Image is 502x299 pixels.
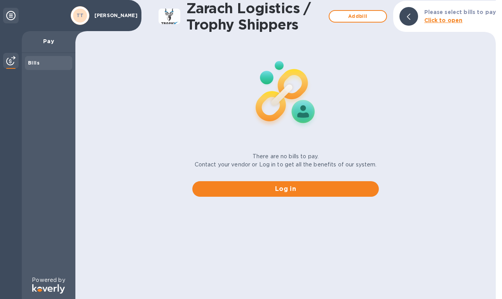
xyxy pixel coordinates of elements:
button: Addbill [329,10,387,23]
span: Log in [199,184,373,194]
p: Pay [28,37,69,45]
b: Click to open [424,17,463,23]
p: [PERSON_NAME] [94,13,133,18]
img: Logo [32,284,65,294]
span: Add bill [336,12,380,21]
p: Powered by [32,276,65,284]
button: Log in [192,181,379,197]
b: Please select bills to pay [424,9,496,15]
p: There are no bills to pay. Contact your vendor or Log in to get all the benefits of our system. [195,152,377,169]
b: Bills [28,60,40,66]
b: TT [77,12,84,18]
